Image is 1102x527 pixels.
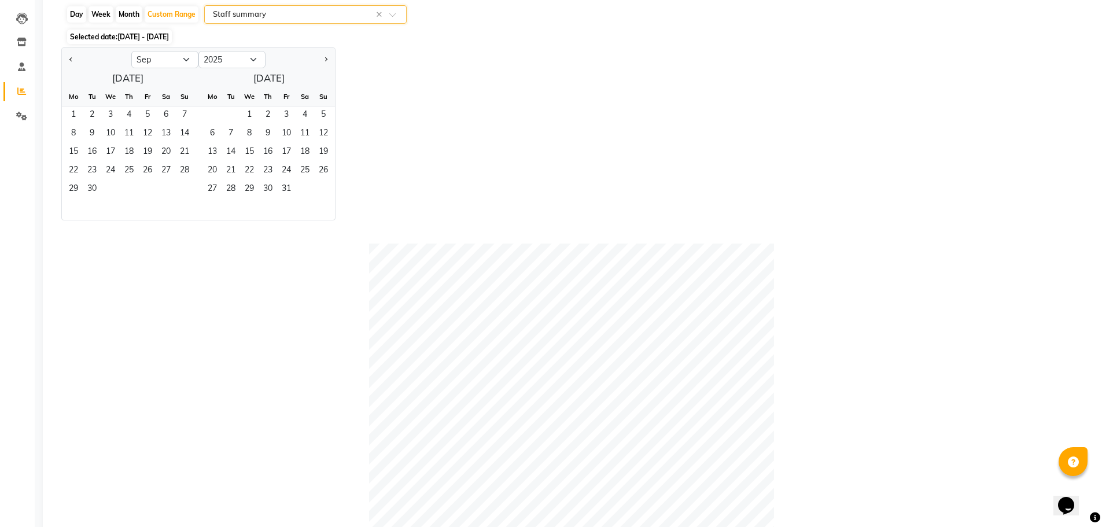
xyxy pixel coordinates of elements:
div: Su [314,87,333,106]
span: 6 [157,106,175,125]
div: Sunday, October 19, 2025 [314,143,333,162]
span: 9 [83,125,101,143]
span: 19 [138,143,157,162]
div: Monday, October 20, 2025 [203,162,222,180]
span: 2 [259,106,277,125]
div: Friday, October 3, 2025 [277,106,296,125]
span: 24 [101,162,120,180]
span: 16 [83,143,101,162]
div: Sunday, September 28, 2025 [175,162,194,180]
span: 12 [314,125,333,143]
span: 5 [138,106,157,125]
div: Monday, September 1, 2025 [64,106,83,125]
span: 19 [314,143,333,162]
div: Tuesday, September 23, 2025 [83,162,101,180]
span: 30 [83,180,101,199]
span: 4 [120,106,138,125]
span: 20 [157,143,175,162]
div: Th [120,87,138,106]
div: Thursday, October 23, 2025 [259,162,277,180]
span: 7 [222,125,240,143]
div: Mo [203,87,222,106]
div: Saturday, October 18, 2025 [296,143,314,162]
div: Sunday, September 14, 2025 [175,125,194,143]
span: 28 [175,162,194,180]
div: Wednesday, September 10, 2025 [101,125,120,143]
span: 6 [203,125,222,143]
span: 17 [101,143,120,162]
div: Monday, September 29, 2025 [64,180,83,199]
span: 26 [138,162,157,180]
span: 15 [64,143,83,162]
div: Custom Range [145,6,198,23]
div: Thursday, October 30, 2025 [259,180,277,199]
select: Select month [131,51,198,68]
span: 8 [64,125,83,143]
div: Tuesday, September 9, 2025 [83,125,101,143]
div: Monday, October 13, 2025 [203,143,222,162]
span: 21 [175,143,194,162]
div: Th [259,87,277,106]
div: Friday, October 17, 2025 [277,143,296,162]
div: Friday, October 31, 2025 [277,180,296,199]
span: 23 [83,162,101,180]
div: Sunday, September 7, 2025 [175,106,194,125]
span: 18 [120,143,138,162]
span: 11 [296,125,314,143]
div: Sunday, October 5, 2025 [314,106,333,125]
div: Tu [222,87,240,106]
div: Wednesday, September 24, 2025 [101,162,120,180]
select: Select year [198,51,266,68]
div: Sunday, September 21, 2025 [175,143,194,162]
div: Wednesday, September 17, 2025 [101,143,120,162]
span: 13 [203,143,222,162]
div: Monday, September 15, 2025 [64,143,83,162]
span: 7 [175,106,194,125]
span: 26 [314,162,333,180]
div: Tuesday, September 16, 2025 [83,143,101,162]
span: 16 [259,143,277,162]
span: 31 [277,180,296,199]
span: 25 [120,162,138,180]
span: 30 [259,180,277,199]
div: Month [116,6,142,23]
div: Fr [138,87,157,106]
span: 1 [240,106,259,125]
div: Thursday, September 11, 2025 [120,125,138,143]
span: 14 [175,125,194,143]
div: Friday, September 5, 2025 [138,106,157,125]
span: 15 [240,143,259,162]
span: 22 [64,162,83,180]
div: Saturday, October 4, 2025 [296,106,314,125]
span: 3 [277,106,296,125]
div: Week [89,6,113,23]
div: Thursday, September 18, 2025 [120,143,138,162]
span: 23 [259,162,277,180]
div: Saturday, October 11, 2025 [296,125,314,143]
div: Saturday, September 20, 2025 [157,143,175,162]
span: Selected date: [67,30,172,44]
div: Saturday, October 25, 2025 [296,162,314,180]
div: Saturday, September 13, 2025 [157,125,175,143]
span: 25 [296,162,314,180]
div: Monday, September 22, 2025 [64,162,83,180]
div: Sunday, October 26, 2025 [314,162,333,180]
div: Monday, September 8, 2025 [64,125,83,143]
span: 1 [64,106,83,125]
div: Friday, October 24, 2025 [277,162,296,180]
span: 12 [138,125,157,143]
div: Saturday, September 27, 2025 [157,162,175,180]
div: Saturday, September 6, 2025 [157,106,175,125]
div: Wednesday, October 15, 2025 [240,143,259,162]
div: Wednesday, October 8, 2025 [240,125,259,143]
div: Sa [157,87,175,106]
span: 21 [222,162,240,180]
span: 11 [120,125,138,143]
span: 27 [157,162,175,180]
div: Friday, September 12, 2025 [138,125,157,143]
span: 4 [296,106,314,125]
button: Next month [321,50,330,69]
div: We [240,87,259,106]
div: Thursday, October 2, 2025 [259,106,277,125]
div: Tu [83,87,101,106]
